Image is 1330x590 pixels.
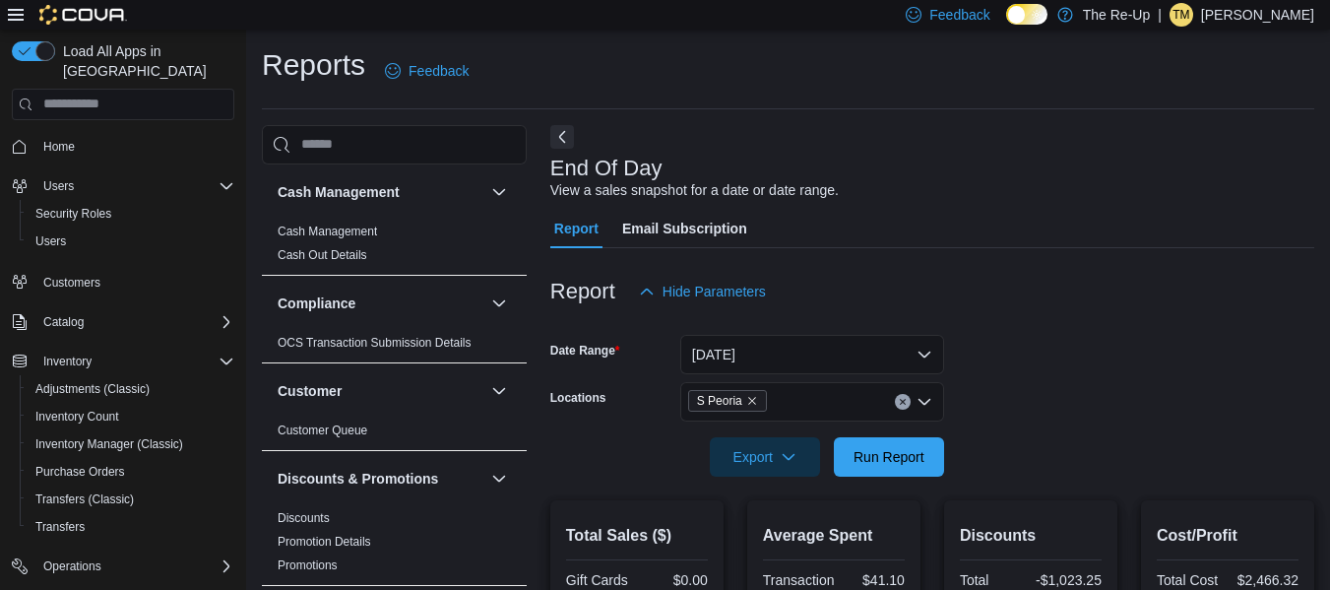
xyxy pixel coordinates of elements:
[43,314,84,330] span: Catalog
[917,394,932,410] button: Open list of options
[35,206,111,222] span: Security Roles
[550,343,620,359] label: Date Range
[1201,3,1314,27] p: [PERSON_NAME]
[1006,25,1007,26] span: Dark Mode
[4,553,242,580] button: Operations
[409,61,469,81] span: Feedback
[278,469,483,489] button: Discounts & Promotions
[28,377,158,401] a: Adjustments (Classic)
[722,437,808,477] span: Export
[278,381,483,401] button: Customer
[278,381,342,401] h3: Customer
[28,202,119,226] a: Security Roles
[35,134,234,159] span: Home
[278,535,371,549] a: Promotion Details
[278,182,400,202] h3: Cash Management
[20,228,242,255] button: Users
[39,5,127,25] img: Cova
[278,294,483,313] button: Compliance
[43,178,74,194] span: Users
[688,390,767,412] span: S Peoria
[20,458,242,486] button: Purchase Orders
[1170,3,1193,27] div: Tynisa Mitchell
[278,335,472,351] span: OCS Transaction Submission Details
[43,139,75,155] span: Home
[1158,3,1162,27] p: |
[262,419,527,450] div: Customer
[43,275,100,291] span: Customers
[262,45,365,85] h1: Reports
[35,271,108,295] a: Customers
[550,125,574,149] button: Next
[1157,524,1298,548] h2: Cost/Profit
[566,572,633,588] div: Gift Cards
[35,233,66,249] span: Users
[4,132,242,161] button: Home
[487,467,511,491] button: Discounts & Promotions
[278,511,330,525] a: Discounts
[35,555,234,578] span: Operations
[960,524,1102,548] h2: Discounts
[278,557,338,573] span: Promotions
[278,424,367,437] a: Customer Queue
[35,310,234,334] span: Catalog
[641,572,708,588] div: $0.00
[710,437,820,477] button: Export
[278,182,483,202] button: Cash Management
[278,294,355,313] h3: Compliance
[28,432,191,456] a: Inventory Manager (Classic)
[278,534,371,550] span: Promotion Details
[834,437,944,477] button: Run Report
[4,172,242,200] button: Users
[550,180,839,201] div: View a sales snapshot for a date or date range.
[43,354,92,369] span: Inventory
[550,280,615,303] h3: Report
[20,513,242,541] button: Transfers
[842,572,904,588] div: $41.10
[278,248,367,262] a: Cash Out Details
[278,225,377,238] a: Cash Management
[663,282,766,301] span: Hide Parameters
[4,348,242,375] button: Inventory
[55,41,234,81] span: Load All Apps in [GEOGRAPHIC_DATA]
[28,460,133,484] a: Purchase Orders
[278,558,338,572] a: Promotions
[35,135,83,159] a: Home
[35,381,150,397] span: Adjustments (Classic)
[28,202,234,226] span: Security Roles
[1157,572,1224,588] div: Total Cost
[28,488,142,511] a: Transfers (Classic)
[20,200,242,228] button: Security Roles
[4,308,242,336] button: Catalog
[278,423,367,438] span: Customer Queue
[20,486,242,513] button: Transfers (Classic)
[35,409,119,425] span: Inventory Count
[35,555,109,578] button: Operations
[28,488,234,511] span: Transfers (Classic)
[278,224,377,239] span: Cash Management
[28,405,127,428] a: Inventory Count
[854,447,924,467] span: Run Report
[20,375,242,403] button: Adjustments (Classic)
[35,174,82,198] button: Users
[622,209,747,248] span: Email Subscription
[487,292,511,315] button: Compliance
[28,515,93,539] a: Transfers
[278,469,438,489] h3: Discounts & Promotions
[35,492,134,507] span: Transfers (Classic)
[1006,4,1047,25] input: Dark Mode
[1083,3,1150,27] p: The Re-Up
[278,247,367,263] span: Cash Out Details
[550,157,663,180] h3: End Of Day
[487,180,511,204] button: Cash Management
[262,331,527,362] div: Compliance
[28,377,234,401] span: Adjustments (Classic)
[28,432,234,456] span: Inventory Manager (Classic)
[35,350,99,373] button: Inventory
[550,390,606,406] label: Locations
[35,350,234,373] span: Inventory
[1232,572,1298,588] div: $2,466.32
[680,335,944,374] button: [DATE]
[487,379,511,403] button: Customer
[35,269,234,294] span: Customers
